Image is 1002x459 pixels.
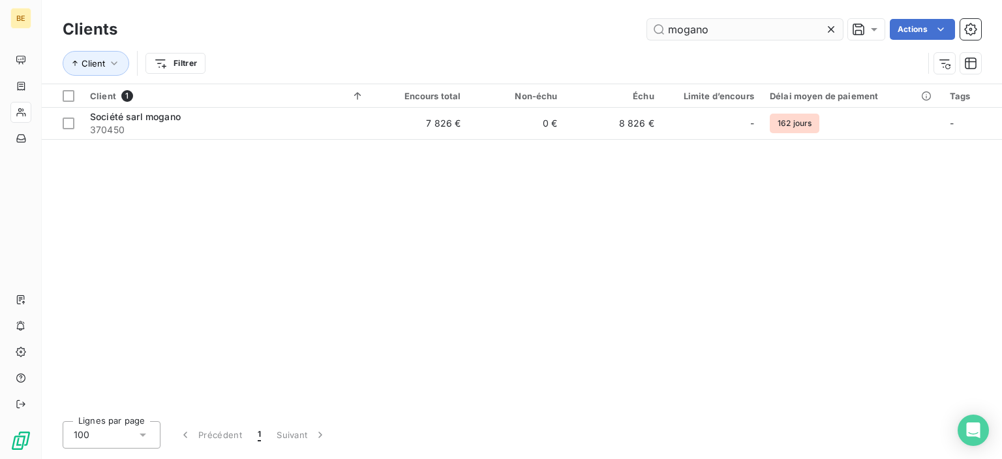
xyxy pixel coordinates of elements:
[10,430,31,451] img: Logo LeanPay
[74,428,89,441] span: 100
[258,428,261,441] span: 1
[468,108,565,139] td: 0 €
[82,58,105,69] span: Client
[958,415,989,446] div: Open Intercom Messenger
[647,19,843,40] input: Rechercher
[890,19,955,40] button: Actions
[372,108,468,139] td: 7 826 €
[380,91,461,101] div: Encours total
[566,108,662,139] td: 8 826 €
[250,421,269,449] button: 1
[10,8,31,29] div: BE
[770,114,819,133] span: 162 jours
[476,91,557,101] div: Non-échu
[670,91,754,101] div: Limite d’encours
[90,111,181,122] span: Société sarl mogano
[63,51,129,76] button: Client
[950,118,954,129] span: -
[145,53,205,74] button: Filtrer
[171,421,250,449] button: Précédent
[121,90,133,102] span: 1
[573,91,654,101] div: Échu
[90,123,364,136] span: 370450
[269,421,335,449] button: Suivant
[950,91,994,101] div: Tags
[63,18,117,41] h3: Clients
[770,91,934,101] div: Délai moyen de paiement
[750,117,754,130] span: -
[90,91,116,101] span: Client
